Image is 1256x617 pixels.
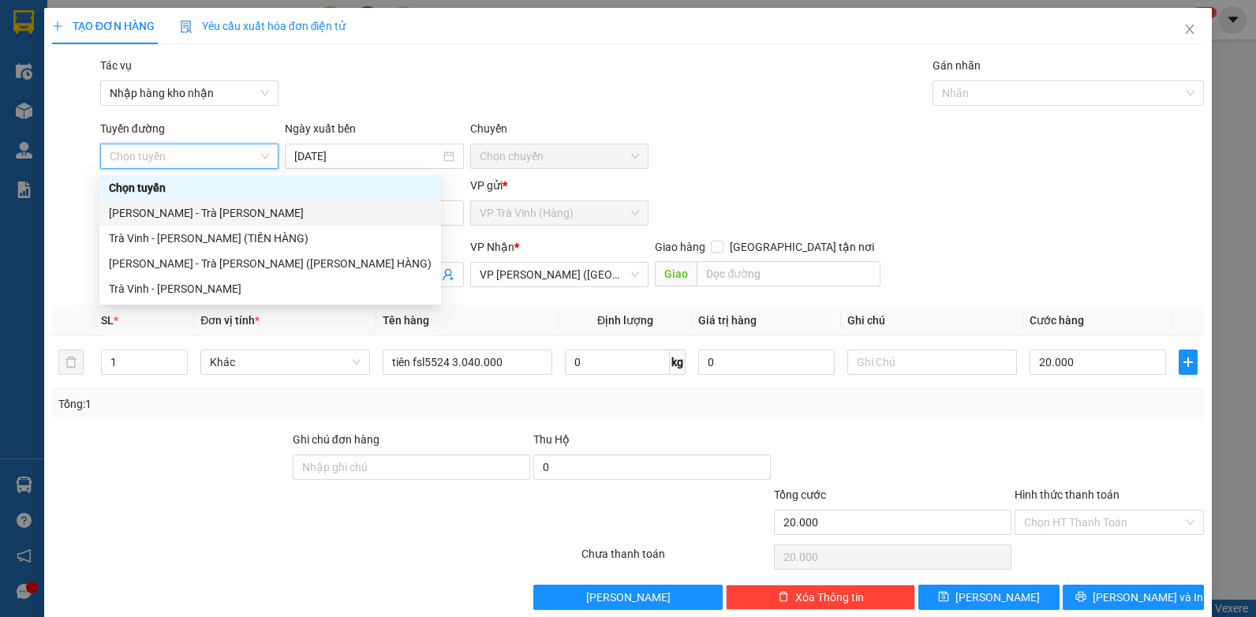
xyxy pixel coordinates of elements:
input: 15/10/2025 [294,148,440,165]
div: Chưa thanh toán [580,545,772,573]
span: SL [101,314,114,327]
span: Thu Hộ [533,433,570,446]
div: Hồ Chí Minh - Trà Vinh (TIỀN HÀNG) [99,251,441,276]
label: Ghi chú đơn hàng [293,433,379,446]
button: deleteXóa Thông tin [726,585,915,610]
span: [PERSON_NAME] [6,61,102,76]
span: VP Nhận [470,241,514,253]
span: user-add [442,268,454,281]
span: VP Trà Vinh (Hàng) [480,201,640,225]
div: VP gửi [470,177,649,194]
div: [PERSON_NAME] - Trà [PERSON_NAME] ([PERSON_NAME] HÀNG) [109,255,432,272]
div: Trà Vinh - Hồ Chí Minh [99,276,441,301]
span: Giá trị hàng [698,314,757,327]
span: VP Trà Vinh (Hàng) [44,83,153,98]
span: Chọn tuyến [110,144,270,168]
div: Tổng: 1 [58,395,486,413]
span: Đơn vị tính [200,314,260,327]
span: Tổng cước [774,488,826,501]
span: GIAO: [6,118,127,133]
span: [PERSON_NAME] [586,589,671,606]
span: printer [1075,591,1086,604]
span: delete [778,591,789,604]
span: Giao [655,261,697,286]
div: Tuyến đường [100,120,279,144]
span: plus [52,21,63,32]
span: [PERSON_NAME] [955,589,1040,606]
input: Ghi chú đơn hàng [293,454,530,480]
input: Dọc đường [697,261,880,286]
input: 0 [698,350,835,375]
span: KO BAO HƯ BỂ [41,118,127,133]
span: DÌ LỆ [84,100,114,115]
span: plus [1179,356,1197,368]
div: Trà Vinh - Hồ Chí Minh (TIỀN HÀNG) [99,226,441,251]
input: Ghi Chú [847,350,1017,375]
p: GỬI: [6,31,230,76]
span: Yêu cầu xuất hóa đơn điện tử [180,20,346,32]
label: Hình thức thanh toán [1015,488,1120,501]
div: Ngày xuất bến [285,120,464,144]
span: Định lượng [597,314,653,327]
div: Chọn tuyến [99,175,441,200]
span: Giao hàng [655,241,705,253]
label: Tác vụ [100,59,132,72]
p: NHẬN: [6,83,230,98]
strong: BIÊN NHẬN GỬI HÀNG [53,9,183,24]
span: Chọn chuyến [480,144,640,168]
span: 0704443041 - [6,100,114,115]
img: icon [180,21,193,33]
button: save[PERSON_NAME] [918,585,1060,610]
div: Chuyến [470,120,649,144]
span: [GEOGRAPHIC_DATA] tận nơi [723,238,880,256]
button: plus [1179,350,1198,375]
button: delete [58,350,84,375]
span: VP Trần Phú (Hàng) [480,263,640,286]
span: close [1183,23,1196,36]
span: VP [PERSON_NAME] ([GEOGRAPHIC_DATA]) - [6,31,147,76]
span: Tên hàng [383,314,429,327]
span: kg [670,350,686,375]
span: [PERSON_NAME] và In [1093,589,1203,606]
div: [PERSON_NAME] - Trà [PERSON_NAME] [109,204,432,222]
div: Hồ Chí Minh - Trà Vinh [99,200,441,226]
span: Khác [210,350,361,374]
span: Cước hàng [1030,314,1084,327]
button: [PERSON_NAME] [533,585,723,610]
span: save [938,591,949,604]
span: Nhập hàng kho nhận [110,81,270,105]
div: Chọn tuyến [109,179,432,196]
button: Close [1168,8,1212,52]
label: Gán nhãn [933,59,981,72]
div: Trà Vinh - [PERSON_NAME] [109,280,432,297]
span: Xóa Thông tin [795,589,864,606]
span: TẠO ĐƠN HÀNG [52,20,155,32]
input: VD: Bàn, Ghế [383,350,552,375]
button: printer[PERSON_NAME] và In [1063,585,1204,610]
div: Trà Vinh - [PERSON_NAME] (TIỀN HÀNG) [109,230,432,247]
th: Ghi chú [841,305,1023,336]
